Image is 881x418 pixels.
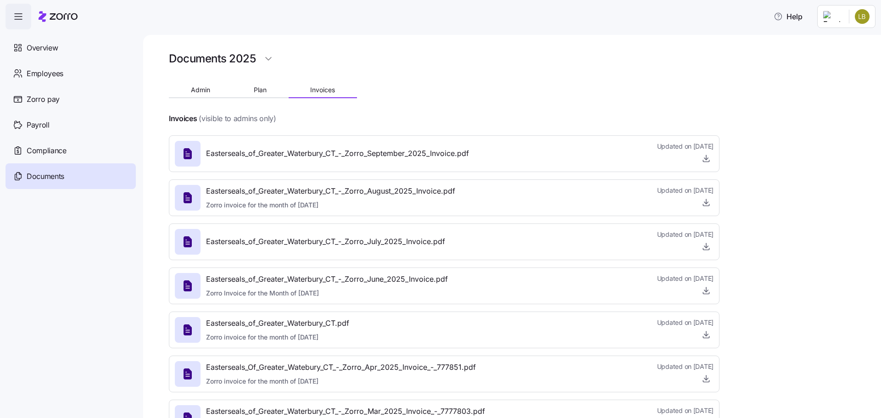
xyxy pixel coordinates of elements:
a: Overview [6,35,136,61]
span: Updated on [DATE] [657,230,714,239]
span: Easterseals_of_Greater_Waterbury_CT_-_Zorro_Mar_2025_Invoice_-_7777803.pdf [206,406,485,417]
span: Documents [27,171,64,182]
a: Documents [6,163,136,189]
span: Payroll [27,119,50,131]
span: Updated on [DATE] [657,406,714,415]
span: Easterseals_of_Greater_Waterbury_CT_-_Zorro_September_2025_Invoice.pdf [206,148,469,159]
span: Updated on [DATE] [657,274,714,283]
span: Invoices [310,87,335,93]
span: Easterseals_of_Greater_Waterbury_CT.pdf [206,318,349,329]
span: Easterseals_of_Greater_Waterbury_CT_-_Zorro_August_2025_Invoice.pdf [206,185,455,197]
span: Updated on [DATE] [657,186,714,195]
span: Updated on [DATE] [657,318,714,327]
span: Easterseals_of_Greater_Waterbury_CT_-_Zorro_July_2025_Invoice.pdf [206,236,445,247]
span: Updated on [DATE] [657,142,714,151]
h4: Invoices [169,113,197,124]
span: Easterseals_of_Greater_Waterbury_CT_-_Zorro_June_2025_Invoice.pdf [206,273,448,285]
span: Overview [27,42,58,54]
a: Zorro pay [6,86,136,112]
span: Help [774,11,803,22]
span: Zorro invoice for the month of [DATE] [206,333,349,342]
span: Updated on [DATE] [657,362,714,371]
img: Employer logo [823,11,842,22]
span: Zorro Invoice for the Month of [DATE] [206,289,448,298]
span: Plan [254,87,267,93]
span: Zorro invoice for the month of [DATE] [206,201,455,210]
span: Employees [27,68,63,79]
span: Easterseals_Of_Greater_Watebury_CT_-_Zorro_Apr_2025_Invoice_-_777851.pdf [206,362,476,373]
button: Help [766,7,810,26]
span: Zorro pay [27,94,60,105]
span: Zorro invoice for the month of [DATE] [206,377,476,386]
h1: Documents 2025 [169,51,256,66]
span: Admin [191,87,210,93]
a: Payroll [6,112,136,138]
img: 1af8aab67717610295fc0a914effc0fd [855,9,870,24]
a: Compliance [6,138,136,163]
span: (visible to admins only) [199,113,276,124]
a: Employees [6,61,136,86]
span: Compliance [27,145,67,156]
